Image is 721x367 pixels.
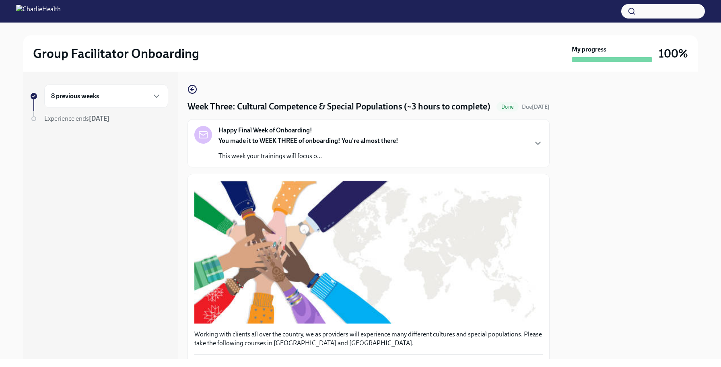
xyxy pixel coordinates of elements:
[659,46,688,61] h3: 100%
[51,92,99,101] h6: 8 previous weeks
[194,181,543,324] button: Zoom image
[218,137,398,144] strong: You made it to WEEK THREE of onboarding! You're almost there!
[33,45,199,62] h2: Group Facilitator Onboarding
[44,115,109,122] span: Experience ends
[194,330,543,348] p: Working with clients all over the country, we as providers will experience many different culture...
[44,85,168,108] div: 8 previous weeks
[522,103,550,111] span: July 28th, 2025 09:00
[16,5,61,18] img: CharlieHealth
[218,152,398,161] p: This week your trainings will focus o...
[218,126,312,135] strong: Happy Final Week of Onboarding!
[89,115,109,122] strong: [DATE]
[496,104,519,110] span: Done
[522,103,550,110] span: Due
[532,103,550,110] strong: [DATE]
[187,101,490,113] h4: Week Three: Cultural Competence & Special Populations (~3 hours to complete)
[572,45,606,54] strong: My progress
